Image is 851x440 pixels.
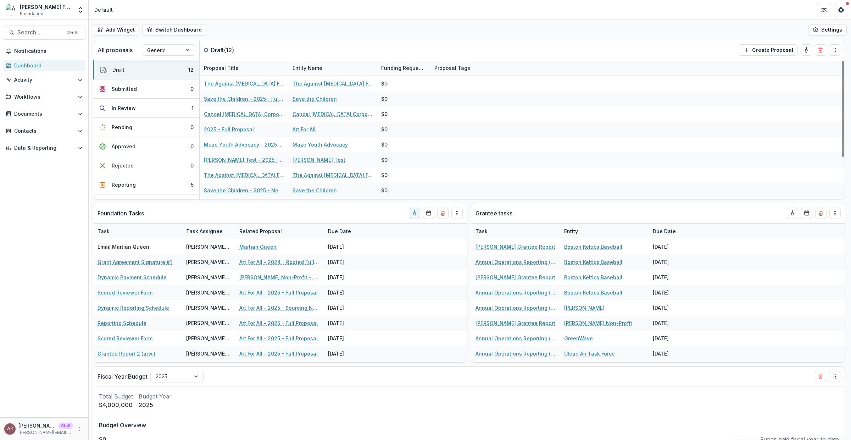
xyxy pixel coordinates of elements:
div: [DATE] [649,346,702,361]
div: Task [93,224,182,239]
div: Task [471,224,560,239]
a: Boston Keltics Baseball [564,258,622,266]
div: [PERSON_NAME] <[PERSON_NAME][EMAIL_ADDRESS][DOMAIN_NAME]> [186,274,231,281]
div: [DATE] [649,254,702,270]
a: The Against [MEDICAL_DATA] Foundation [293,171,373,179]
a: The Against [MEDICAL_DATA] Foundation - 2025 - Full Proposal [204,80,284,87]
div: Related Proposal [235,224,324,239]
a: Annual Operations Reporting (atw) [475,258,556,266]
div: Approved [112,143,135,150]
div: Entity Name [288,64,327,72]
a: Clean Air Task Force [564,350,615,357]
a: Annual Operations Reporting (atw) [475,335,556,342]
p: [PERSON_NAME] <[PERSON_NAME][EMAIL_ADDRESS][DOMAIN_NAME]> [18,422,56,429]
a: [PERSON_NAME] Non-Profit [564,319,632,327]
a: Grant Agreement Signature #1 [98,258,172,266]
button: Switch Dashboard [142,24,206,35]
p: Draft ( 12 ) [211,46,264,54]
div: 0 [190,85,194,93]
a: Save the Children - 2025 - Full Proposal [204,95,284,103]
div: [DATE] [649,285,702,300]
a: Dashboard [3,60,85,71]
button: More [76,425,84,433]
a: [PERSON_NAME] Grantee Report [475,274,555,281]
button: Open Workflows [3,91,85,103]
a: [PERSON_NAME] Grantee Report [475,319,555,327]
div: 1 [191,104,194,112]
a: Boston Keltics Baseball [564,289,622,296]
div: $0 [381,110,388,118]
div: Reporting [112,181,136,188]
a: Cancel [MEDICAL_DATA] Corporation [293,110,373,118]
div: Funding Requested [377,60,430,76]
button: Add Widget [93,24,139,35]
div: $0 [381,187,388,194]
p: Grantee tasks [475,209,512,218]
span: Notifications [14,48,83,54]
button: Settings [808,24,847,35]
div: [PERSON_NAME] <[PERSON_NAME][EMAIL_ADDRESS][DOMAIN_NAME]> [186,304,231,312]
button: Calendar [801,208,812,219]
div: Task [471,227,492,235]
span: Search... [17,29,62,36]
div: Task Assignee [182,224,235,239]
button: Approved0 [93,137,199,156]
div: Proposal Tags [430,60,519,76]
a: [PERSON_NAME] Test [293,156,345,164]
div: 5 [191,181,194,188]
span: Documents [14,111,74,117]
button: Delete card [815,371,826,382]
a: Art For All - 2025 - Full Proposal [239,335,318,342]
a: Scored Reviewer Form [98,335,152,342]
button: Open entity switcher [76,3,85,17]
div: [PERSON_NAME] <[PERSON_NAME][EMAIL_ADDRESS][DOMAIN_NAME]> [186,243,231,251]
p: [PERSON_NAME][EMAIL_ADDRESS][DOMAIN_NAME] [18,429,73,436]
div: Funding Requested [377,64,430,72]
a: Annual Operations Reporting (atw) [475,304,556,312]
p: Email Martian Queen [98,243,149,251]
div: [DATE] [324,361,377,376]
div: 0 [190,123,194,131]
p: $4,000,000 [99,401,133,409]
div: 0 [190,143,194,150]
div: 12 [188,66,194,73]
a: 2025 - Full Proposal [204,126,254,133]
div: Entity Name [288,60,377,76]
div: Draft [112,66,124,73]
p: All proposals [98,46,133,54]
button: Delete card [815,44,826,56]
a: Scored Reviewer Form [98,289,152,296]
a: Maze Youth Advocacy [293,141,348,148]
div: In Review [112,104,136,112]
a: Save the Children [293,95,337,103]
a: [PERSON_NAME] Grantee Report [475,243,555,251]
div: 0 [190,162,194,169]
button: toggle-assigned-to-me [801,44,812,56]
div: Due Date [649,227,680,235]
a: Boston Keltics Baseball [564,243,622,251]
p: Fiscal Year Budget [98,372,148,381]
div: [DATE] [324,346,377,361]
div: Entity [560,227,582,235]
span: Workflows [14,94,74,100]
div: [DATE] [649,300,702,315]
p: Staff [59,423,73,429]
div: [DATE] [324,254,377,270]
div: Proposal Title [200,60,288,76]
div: [DATE] [649,361,702,376]
button: Reporting5 [93,175,199,194]
div: Dashboard [14,62,80,69]
a: Art For All - 2025 - Full Proposal [239,319,318,327]
a: Art For All - 2025 - Full Proposal [239,350,318,357]
a: Art For All - 2024 - Rooted Full Application [239,258,319,266]
p: Budget Year [139,392,172,401]
a: Save the Children - 2025 - New form [204,187,284,194]
a: Cancel [MEDICAL_DATA] Corporation - 2025 - Full Proposal [204,110,284,118]
button: Pending0 [93,118,199,137]
div: Related Proposal [235,227,286,235]
a: Boston Keltics Baseball [564,274,622,281]
div: Task Assignee [182,227,227,235]
div: Due Date [324,224,377,239]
